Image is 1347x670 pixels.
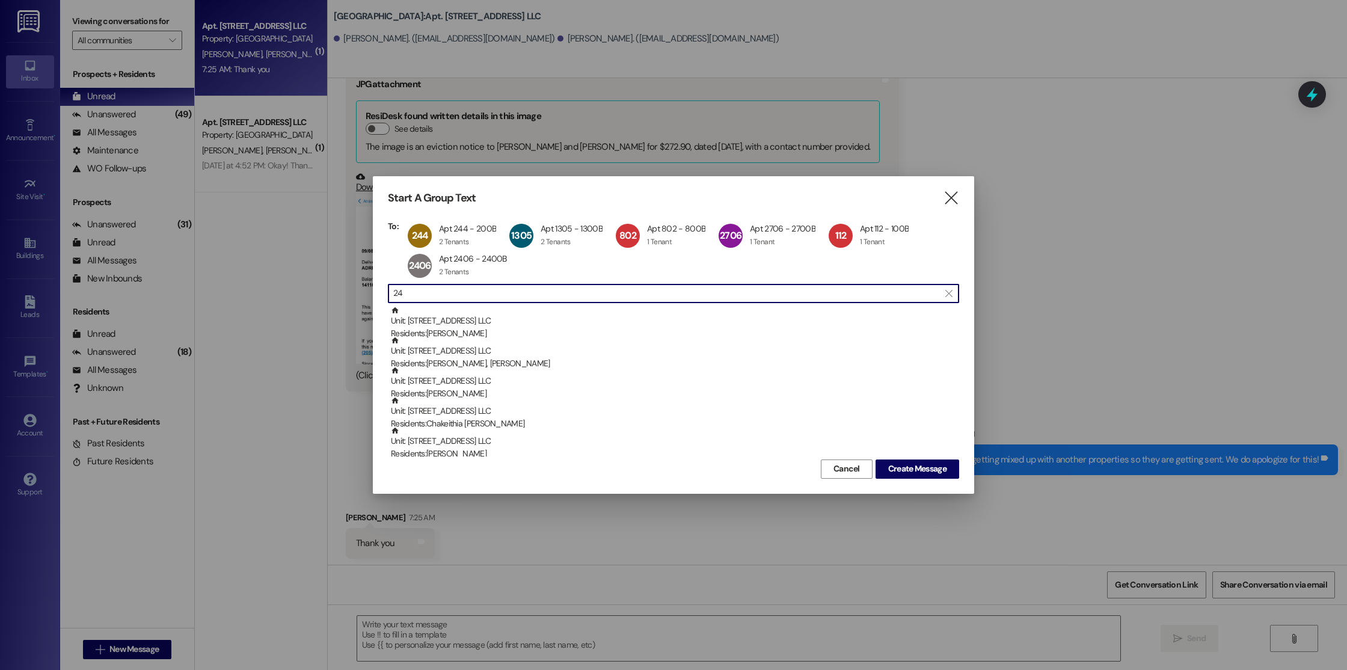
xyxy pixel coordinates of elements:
[511,229,532,242] span: 1305
[860,237,885,247] div: 1 Tenant
[388,336,959,366] div: Unit: [STREET_ADDRESS] LLCResidents:[PERSON_NAME], [PERSON_NAME]
[388,306,959,336] div: Unit: [STREET_ADDRESS] LLCResidents:[PERSON_NAME]
[412,229,428,242] span: 244
[945,289,952,298] i: 
[876,459,959,479] button: Create Message
[619,229,636,242] span: 802
[391,336,959,370] div: Unit: [STREET_ADDRESS] LLC
[541,223,603,234] div: Apt 1305 - 1300B
[388,426,959,456] div: Unit: [STREET_ADDRESS] LLCResidents:[PERSON_NAME]
[391,306,959,340] div: Unit: [STREET_ADDRESS] LLC
[888,463,947,475] span: Create Message
[391,417,959,430] div: Residents: Chakeithia [PERSON_NAME]
[388,221,399,232] h3: To:
[391,426,959,461] div: Unit: [STREET_ADDRESS] LLC
[647,237,672,247] div: 1 Tenant
[833,463,860,475] span: Cancel
[720,229,741,242] span: 2706
[388,396,959,426] div: Unit: [STREET_ADDRESS] LLCResidents:Chakeithia [PERSON_NAME]
[388,366,959,396] div: Unit: [STREET_ADDRESS] LLCResidents:[PERSON_NAME]
[750,237,775,247] div: 1 Tenant
[647,223,705,234] div: Apt 802 - 800B
[439,267,469,277] div: 2 Tenants
[541,237,571,247] div: 2 Tenants
[439,223,496,234] div: Apt 244 - 200B
[391,327,959,340] div: Residents: [PERSON_NAME]
[391,366,959,401] div: Unit: [STREET_ADDRESS] LLC
[391,387,959,400] div: Residents: [PERSON_NAME]
[409,259,431,272] span: 2406
[835,229,847,242] span: 112
[439,237,469,247] div: 2 Tenants
[391,357,959,370] div: Residents: [PERSON_NAME], [PERSON_NAME]
[439,253,507,264] div: Apt 2406 - 2400B
[391,396,959,431] div: Unit: [STREET_ADDRESS] LLC
[750,223,815,234] div: Apt 2706 - 2700B
[391,447,959,460] div: Residents: [PERSON_NAME]
[388,191,476,205] h3: Start A Group Text
[393,285,939,302] input: Search for any contact or apartment
[943,192,959,204] i: 
[821,459,873,479] button: Cancel
[939,284,959,303] button: Clear text
[860,223,909,234] div: Apt 112 - 100B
